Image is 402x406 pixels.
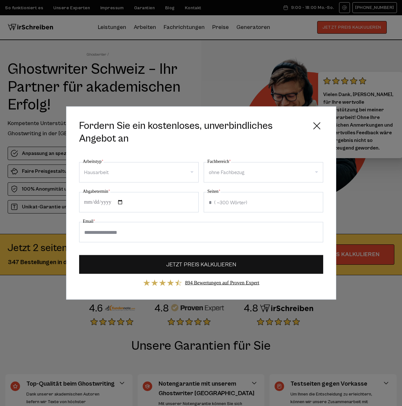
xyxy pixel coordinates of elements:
[83,218,95,225] label: Email
[79,120,305,145] span: Fordern Sie ein kostenloses, unverbindliches Angebot an
[84,167,109,178] div: Hausarbeit
[166,260,236,269] span: JETZT PREIS KALKULIEREN
[208,158,231,165] label: Fachbereich
[185,280,259,285] a: 894 Bewertungen auf Proven Expert
[83,158,104,165] label: Arbeitstyp
[79,255,323,274] button: JETZT PREIS KALKULIEREN
[209,167,244,178] div: ohne Fachbezug
[83,188,110,195] label: Abgabetermin
[208,188,221,195] label: Seiten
